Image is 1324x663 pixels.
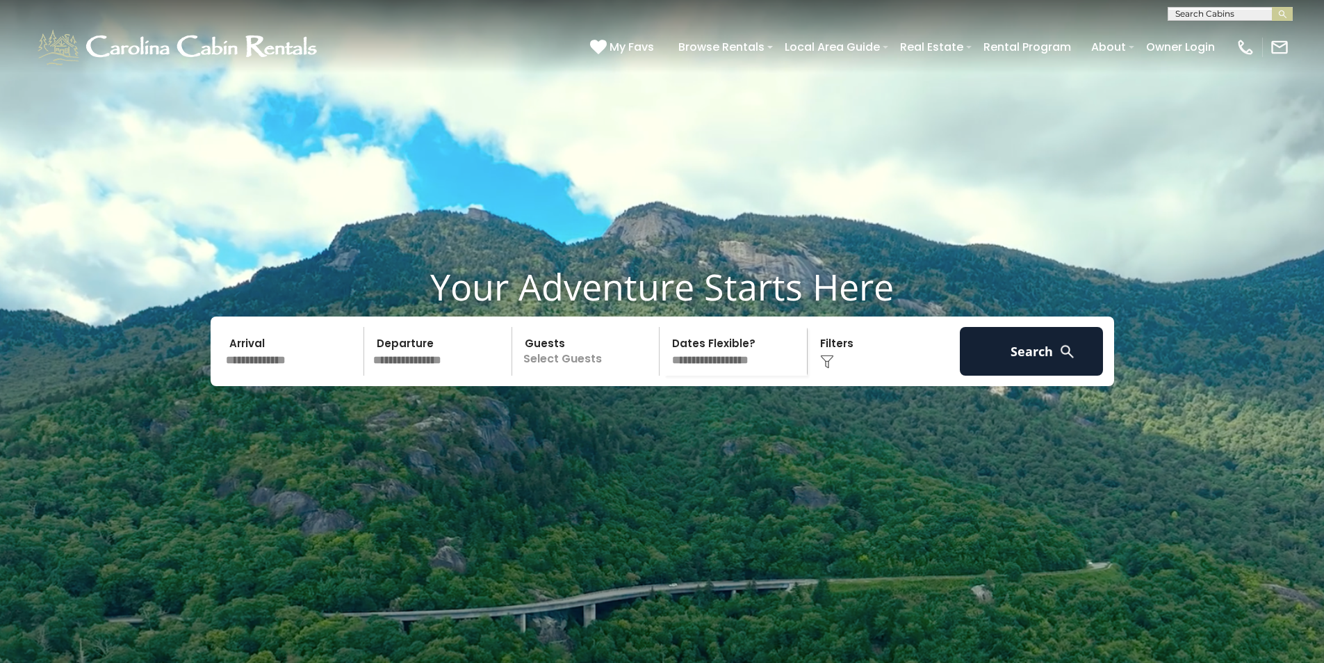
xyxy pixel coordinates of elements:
[10,265,1314,308] h1: Your Adventure Starts Here
[516,327,660,376] p: Select Guests
[1059,343,1076,360] img: search-regular-white.png
[610,38,654,56] span: My Favs
[1084,35,1133,59] a: About
[893,35,970,59] a: Real Estate
[778,35,887,59] a: Local Area Guide
[590,38,657,56] a: My Favs
[1139,35,1222,59] a: Owner Login
[976,35,1078,59] a: Rental Program
[35,26,323,68] img: White-1-1-2.png
[671,35,771,59] a: Browse Rentals
[960,327,1104,376] button: Search
[820,355,834,369] img: filter--v1.png
[1236,38,1255,57] img: phone-regular-white.png
[1270,38,1289,57] img: mail-regular-white.png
